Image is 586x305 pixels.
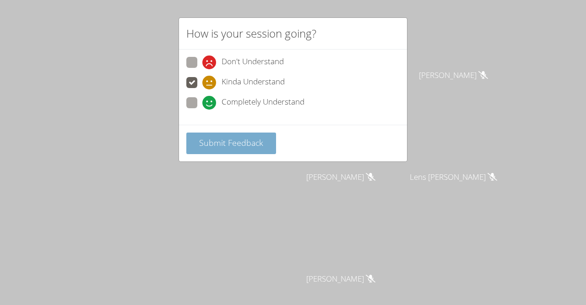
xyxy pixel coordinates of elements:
[186,133,276,154] button: Submit Feedback
[222,76,285,89] span: Kinda Understand
[222,55,284,69] span: Don't Understand
[186,25,316,42] h2: How is your session going?
[222,96,304,110] span: Completely Understand
[199,137,263,148] span: Submit Feedback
